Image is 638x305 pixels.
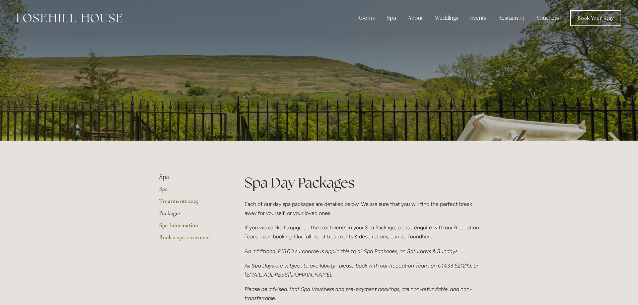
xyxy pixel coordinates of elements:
p: If you would like to upgrade the treatments in your Spa Package, please enquire with our Receptio... [244,223,479,241]
div: Spa [381,11,401,25]
div: Weddings [430,11,464,25]
div: Events [465,11,492,25]
a: Spa Information [159,221,223,233]
img: Losehill House [17,14,122,22]
em: Please be advised, that Spa Vouchers and pre-payment bookings, are non-refundable, and non-transf... [244,286,472,301]
a: Treatments 2025 [159,197,223,209]
div: About [403,11,428,25]
a: Book a spa treatment [159,233,223,245]
em: An additional £15.00 surcharge is applicable to all Spa Packages, on Saturdays & Sundays. [244,248,458,254]
div: Restaurant [493,11,530,25]
p: Each of our day spa packages are detailed below. We are sure that you will find the perfect break... [244,200,479,218]
div: Rooms [352,11,380,25]
a: Spa [159,185,223,197]
a: here [422,233,433,240]
em: All Spa Days are subject to availability- please book with our Reception Team, on 01433 621219, o... [244,262,480,278]
li: Spa [159,173,223,181]
a: Vouchers [531,11,564,25]
h1: Spa Day Packages [244,173,479,193]
a: Book Your Stay [570,10,621,26]
a: Packages [159,209,223,221]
